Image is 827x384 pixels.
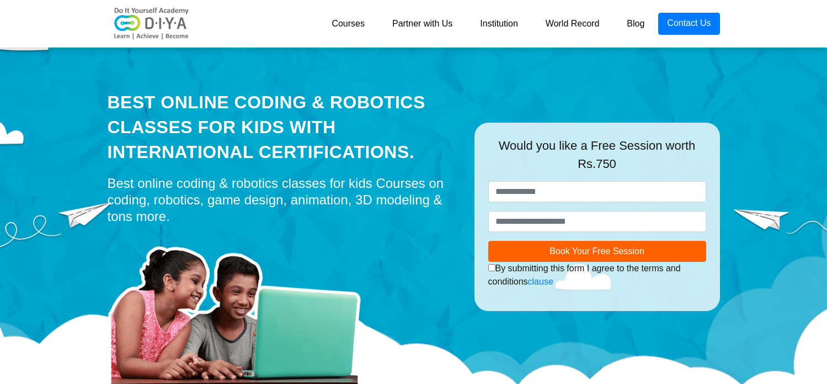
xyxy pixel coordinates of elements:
a: Contact Us [658,13,719,35]
div: By submitting this form I agree to the terms and conditions [488,262,706,288]
button: Book Your Free Session [488,241,706,262]
a: World Record [532,13,613,35]
span: Book Your Free Session [549,246,644,256]
a: clause [528,277,553,286]
div: Best Online Coding & Robotics Classes for kids with International Certifications. [108,90,458,164]
a: Blog [613,13,658,35]
a: Partner with Us [378,13,466,35]
div: Best online coding & robotics classes for kids Courses on coding, robotics, game design, animatio... [108,175,458,225]
a: Institution [466,13,531,35]
div: Would you like a Free Session worth Rs.750 [488,136,706,181]
img: logo-v2.png [108,7,196,40]
a: Courses [318,13,378,35]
